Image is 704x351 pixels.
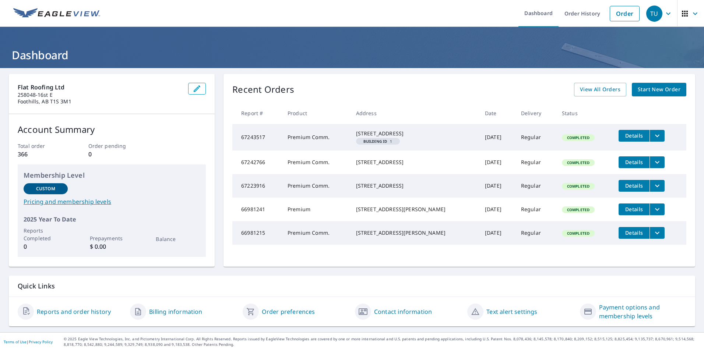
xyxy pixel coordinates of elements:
[262,307,315,316] a: Order preferences
[24,215,200,224] p: 2025 Year To Date
[232,221,282,245] td: 66981215
[282,221,350,245] td: Premium Comm.
[18,98,182,105] p: Foothills, AB T1S 3M1
[650,227,665,239] button: filesDropdownBtn-66981215
[36,185,55,192] p: Custom
[646,6,662,22] div: TU
[580,85,620,94] span: View All Orders
[650,180,665,192] button: filesDropdownBtn-67223916
[18,281,686,291] p: Quick Links
[515,102,556,124] th: Delivery
[479,124,515,150] td: [DATE]
[563,184,594,189] span: Completed
[650,130,665,142] button: filesDropdownBtn-67243517
[623,132,645,139] span: Details
[356,130,473,137] div: [STREET_ADDRESS]
[479,102,515,124] th: Date
[24,197,200,206] a: Pricing and membership levels
[356,159,473,166] div: [STREET_ADDRESS]
[149,307,202,316] a: Billing information
[563,135,594,140] span: Completed
[64,336,700,347] p: © 2025 Eagle View Technologies, Inc. and Pictometry International Corp. All Rights Reserved. Repo...
[18,83,182,92] p: Flat Roofing Ltd
[599,303,686,320] a: Payment options and membership levels
[282,174,350,198] td: Premium Comm.
[356,229,473,237] div: [STREET_ADDRESS][PERSON_NAME]
[623,229,645,236] span: Details
[282,198,350,221] td: Premium
[632,83,686,96] a: Start New Order
[374,307,432,316] a: Contact information
[619,180,650,192] button: detailsBtn-67223916
[156,235,200,243] p: Balance
[356,206,473,213] div: [STREET_ADDRESS][PERSON_NAME]
[619,203,650,215] button: detailsBtn-66981241
[29,339,53,344] a: Privacy Policy
[619,227,650,239] button: detailsBtn-66981215
[90,234,134,242] p: Prepayments
[4,340,53,344] p: |
[563,207,594,212] span: Completed
[18,123,206,136] p: Account Summary
[18,92,182,98] p: 258048-16st E
[515,221,556,245] td: Regular
[574,83,626,96] a: View All Orders
[88,150,135,159] p: 0
[88,142,135,150] p: Order pending
[282,150,350,174] td: Premium Comm.
[479,221,515,245] td: [DATE]
[232,102,282,124] th: Report #
[363,139,387,143] em: Building ID
[232,198,282,221] td: 66981241
[37,307,111,316] a: Reports and order history
[24,227,68,242] p: Reports Completed
[563,231,594,236] span: Completed
[359,139,397,143] span: 1
[4,339,27,344] a: Terms of Use
[563,160,594,165] span: Completed
[638,85,680,94] span: Start New Order
[356,182,473,189] div: [STREET_ADDRESS]
[232,83,294,96] p: Recent Orders
[24,170,200,180] p: Membership Level
[515,150,556,174] td: Regular
[479,150,515,174] td: [DATE]
[13,8,100,19] img: EV Logo
[9,47,695,63] h1: Dashboard
[282,124,350,150] td: Premium Comm.
[18,150,65,159] p: 366
[479,198,515,221] td: [DATE]
[610,6,640,21] a: Order
[18,142,65,150] p: Total order
[232,174,282,198] td: 67223916
[24,242,68,251] p: 0
[515,124,556,150] td: Regular
[623,182,645,189] span: Details
[619,156,650,168] button: detailsBtn-67242766
[623,159,645,166] span: Details
[90,242,134,251] p: $ 0.00
[350,102,479,124] th: Address
[282,102,350,124] th: Product
[623,206,645,213] span: Details
[232,124,282,150] td: 67243517
[556,102,613,124] th: Status
[650,156,665,168] button: filesDropdownBtn-67242766
[479,174,515,198] td: [DATE]
[619,130,650,142] button: detailsBtn-67243517
[486,307,537,316] a: Text alert settings
[232,150,282,174] td: 67242766
[515,174,556,198] td: Regular
[515,198,556,221] td: Regular
[650,203,665,215] button: filesDropdownBtn-66981241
